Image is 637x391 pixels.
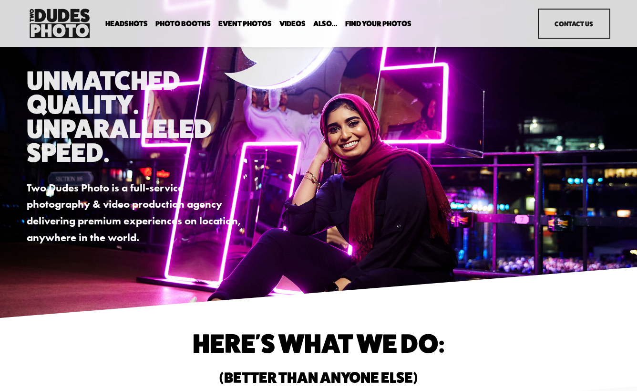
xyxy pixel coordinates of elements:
[27,181,243,244] strong: Two Dudes Photo is a full-service photography & video production agency delivering premium experi...
[279,19,306,28] a: Videos
[538,9,610,39] a: Contact Us
[100,331,537,355] h1: Here's What We do:
[313,19,338,28] a: folder dropdown
[155,19,211,28] a: folder dropdown
[27,68,242,165] h1: Unmatched Quality. Unparalleled Speed.
[105,19,148,28] a: folder dropdown
[218,19,272,28] a: Event Photos
[27,6,92,41] img: Two Dudes Photo | Headshots, Portraits &amp; Photo Booths
[345,19,411,28] a: folder dropdown
[100,370,537,385] h2: (Better than anyone else)
[313,20,338,28] span: Also...
[155,20,211,28] span: Photo Booths
[345,20,411,28] span: Find Your Photos
[105,20,148,28] span: Headshots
